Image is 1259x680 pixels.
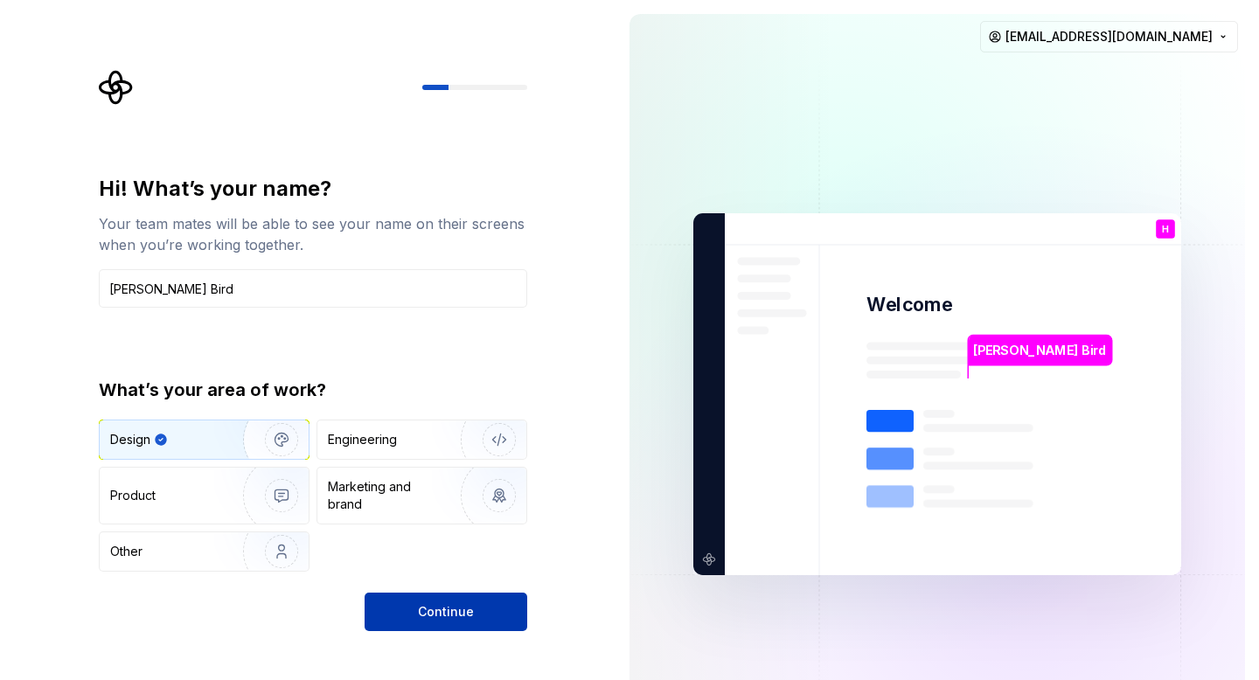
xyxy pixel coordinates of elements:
div: Design [110,431,150,448]
div: Other [110,543,143,560]
p: H [1162,225,1169,234]
div: Product [110,487,156,504]
div: Hi! What’s your name? [99,175,527,203]
button: Continue [365,593,527,631]
div: Marketing and brand [328,478,446,513]
p: Welcome [866,292,952,317]
span: [EMAIL_ADDRESS][DOMAIN_NAME] [1005,28,1213,45]
input: Han Solo [99,269,527,308]
span: Continue [418,603,474,621]
button: [EMAIL_ADDRESS][DOMAIN_NAME] [980,21,1238,52]
p: [PERSON_NAME] Bird [973,341,1106,360]
div: Engineering [328,431,397,448]
div: Your team mates will be able to see your name on their screens when you’re working together. [99,213,527,255]
svg: Supernova Logo [99,70,134,105]
div: What’s your area of work? [99,378,527,402]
